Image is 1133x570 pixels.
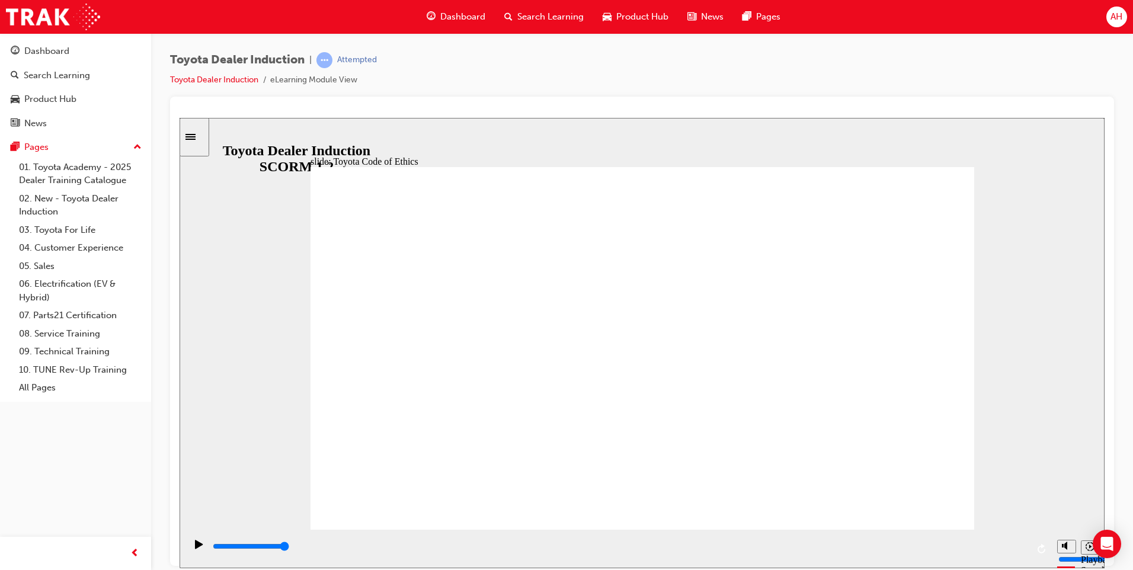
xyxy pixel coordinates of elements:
button: DashboardSearch LearningProduct HubNews [5,38,146,136]
a: 05. Sales [14,257,146,276]
input: volume [879,437,955,446]
a: All Pages [14,379,146,397]
button: Pages [5,136,146,158]
a: car-iconProduct Hub [593,5,678,29]
input: slide progress [33,424,110,433]
a: 04. Customer Experience [14,239,146,257]
a: News [5,113,146,135]
div: Dashboard [24,44,69,58]
div: Playback Speed [901,437,919,458]
span: | [309,53,312,67]
span: news-icon [11,119,20,129]
span: Toyota Dealer Induction [170,53,305,67]
a: news-iconNews [678,5,733,29]
li: eLearning Module View [270,73,357,87]
button: AH [1106,7,1127,27]
div: Attempted [337,55,377,66]
a: guage-iconDashboard [417,5,495,29]
span: news-icon [687,9,696,24]
span: search-icon [504,9,513,24]
button: Replay (Ctrl+Alt+R) [854,422,872,440]
span: Search Learning [517,10,584,24]
span: guage-icon [11,46,20,57]
a: 10. TUNE Rev-Up Training [14,361,146,379]
a: Search Learning [5,65,146,87]
div: News [24,117,47,130]
span: car-icon [603,9,612,24]
a: Dashboard [5,40,146,62]
a: 02. New - Toyota Dealer Induction [14,190,146,221]
div: Search Learning [24,69,90,82]
a: pages-iconPages [733,5,790,29]
span: search-icon [11,71,19,81]
span: pages-icon [11,142,20,153]
span: guage-icon [427,9,436,24]
a: 03. Toyota For Life [14,221,146,239]
span: AH [1110,10,1122,24]
div: Product Hub [24,92,76,106]
img: Trak [6,4,100,30]
div: Pages [24,140,49,154]
span: up-icon [133,140,142,155]
a: 06. Electrification (EV & Hybrid) [14,275,146,306]
a: search-iconSearch Learning [495,5,593,29]
a: 08. Service Training [14,325,146,343]
div: misc controls [872,412,919,450]
span: prev-icon [130,546,139,561]
a: 01. Toyota Academy - 2025 Dealer Training Catalogue [14,158,146,190]
span: Pages [756,10,780,24]
span: learningRecordVerb_ATTEMPT-icon [316,52,332,68]
button: Playback speed [901,422,920,437]
span: pages-icon [742,9,751,24]
div: Open Intercom Messenger [1093,530,1121,558]
span: Product Hub [616,10,668,24]
a: Product Hub [5,88,146,110]
span: News [701,10,724,24]
a: 09. Technical Training [14,342,146,361]
a: 07. Parts21 Certification [14,306,146,325]
button: Play (Ctrl+Alt+P) [6,421,26,441]
a: Toyota Dealer Induction [170,75,258,85]
button: Mute (Ctrl+Alt+M) [878,422,897,435]
span: Dashboard [440,10,485,24]
div: playback controls [6,412,872,450]
span: car-icon [11,94,20,105]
